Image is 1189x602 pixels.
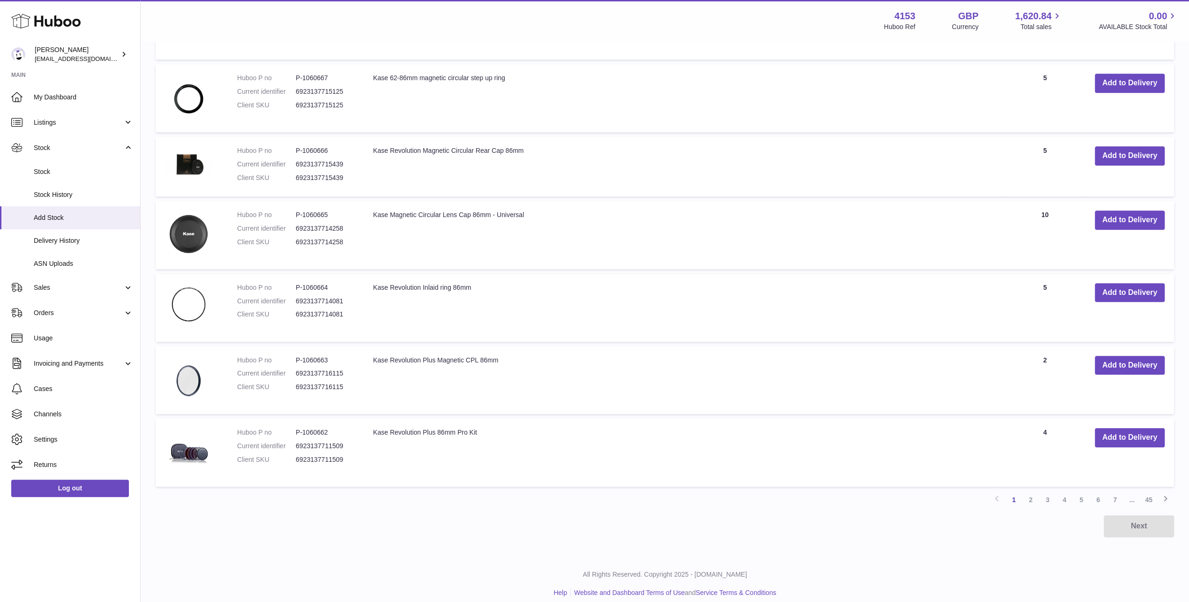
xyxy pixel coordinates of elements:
img: sales@kasefilters.com [11,47,25,61]
img: Kase Revolution Magnetic Circular Rear Cap 86mm [165,146,212,181]
td: 5 [1004,137,1085,196]
span: Returns [34,460,133,469]
td: Kase Revolution Plus Magnetic CPL 86mm [364,346,1004,414]
dd: 6923137714258 [296,224,354,233]
td: Kase Revolution Magnetic Circular Rear Cap 86mm [364,137,1004,196]
span: Orders [34,309,123,317]
dt: Client SKU [237,455,296,464]
dd: P-1060662 [296,428,354,437]
img: Kase Revolution Plus 86mm Pro Kit [165,428,212,475]
dt: Current identifier [237,297,296,306]
button: Add to Delivery [1095,283,1165,302]
td: 4 [1004,419,1085,487]
dt: Current identifier [237,369,296,378]
span: [EMAIL_ADDRESS][DOMAIN_NAME] [35,55,138,62]
li: and [571,588,776,597]
span: Stock [34,143,123,152]
span: Listings [34,118,123,127]
a: 5 [1073,491,1090,508]
span: ASN Uploads [34,259,133,268]
dd: 6923137715125 [296,101,354,110]
span: Total sales [1020,23,1062,31]
button: Add to Delivery [1095,428,1165,447]
a: Service Terms & Conditions [695,589,776,596]
dt: Client SKU [237,238,296,247]
dt: Huboo P no [237,211,296,219]
div: [PERSON_NAME] [35,45,119,63]
span: 0.00 [1149,10,1167,23]
div: Currency [952,23,979,31]
span: Add Stock [34,213,133,222]
a: 45 [1140,491,1157,508]
dd: P-1060667 [296,74,354,83]
td: 5 [1004,64,1085,132]
span: Usage [34,334,133,343]
a: Log out [11,480,129,497]
dt: Current identifier [237,87,296,96]
strong: GBP [958,10,978,23]
a: 1 [1005,491,1022,508]
td: Kase Revolution Plus 86mm Pro Kit [364,419,1004,487]
span: My Dashboard [34,93,133,102]
td: 2 [1004,346,1085,414]
span: Sales [34,283,123,292]
a: 4 [1056,491,1073,508]
span: Stock History [34,190,133,199]
a: 1,620.84 Total sales [1015,10,1062,31]
dt: Client SKU [237,101,296,110]
dd: P-1060666 [296,146,354,155]
div: Huboo Ref [884,23,915,31]
td: Kase Magnetic Circular Lens Cap 86mm - Universal [364,201,1004,269]
dt: Current identifier [237,442,296,451]
a: 2 [1022,491,1039,508]
dt: Client SKU [237,173,296,182]
a: 6 [1090,491,1107,508]
button: Add to Delivery [1095,74,1165,93]
dt: Huboo P no [237,283,296,292]
button: Add to Delivery [1095,211,1165,230]
dt: Huboo P no [237,356,296,365]
dd: 6923137715439 [296,173,354,182]
dt: Huboo P no [237,428,296,437]
strong: 4153 [894,10,915,23]
a: Help [553,589,567,596]
td: 5 [1004,274,1085,342]
span: Channels [34,410,133,419]
td: 10 [1004,201,1085,269]
a: 3 [1039,491,1056,508]
button: Add to Delivery [1095,356,1165,375]
dt: Huboo P no [237,74,296,83]
dd: 6923137715125 [296,87,354,96]
dd: 6923137716115 [296,369,354,378]
img: Kase 62-86mm magnetic circular step up ring [165,74,212,120]
img: Kase Revolution Inlaid ring 86mm [165,283,212,330]
a: 7 [1107,491,1123,508]
a: 0.00 AVAILABLE Stock Total [1099,10,1178,31]
span: Delivery History [34,236,133,245]
dt: Current identifier [237,224,296,233]
dd: 6923137714258 [296,238,354,247]
td: Kase 62-86mm magnetic circular step up ring [364,64,1004,132]
dd: P-1060663 [296,356,354,365]
span: Stock [34,167,133,176]
span: Invoicing and Payments [34,359,123,368]
dd: 6923137714081 [296,297,354,306]
span: ... [1123,491,1140,508]
dd: P-1060664 [296,283,354,292]
dd: 6923137716115 [296,383,354,391]
span: Settings [34,435,133,444]
img: Kase Magnetic Circular Lens Cap 86mm - Universal [165,211,212,257]
dt: Client SKU [237,383,296,391]
dd: P-1060665 [296,211,354,219]
a: Website and Dashboard Terms of Use [574,589,685,596]
span: 1,620.84 [1015,10,1052,23]
img: Kase Revolution Plus Magnetic CPL 86mm [165,356,212,403]
button: Add to Delivery [1095,146,1165,166]
dd: 6923137711509 [296,455,354,464]
dt: Client SKU [237,310,296,319]
span: Cases [34,384,133,393]
p: All Rights Reserved. Copyright 2025 - [DOMAIN_NAME] [148,570,1182,579]
dd: 6923137711509 [296,442,354,451]
dt: Current identifier [237,160,296,169]
td: Kase Revolution Inlaid ring 86mm [364,274,1004,342]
